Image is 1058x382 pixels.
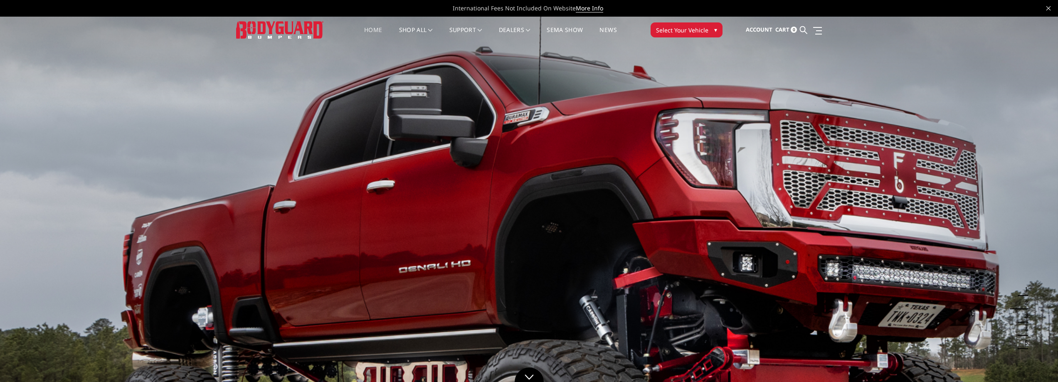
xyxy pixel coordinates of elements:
[775,26,789,33] span: Cart
[656,26,708,35] span: Select Your Vehicle
[547,27,583,43] a: SEMA Show
[576,4,603,12] a: More Info
[1020,323,1028,336] button: 4 of 5
[1020,336,1028,349] button: 5 of 5
[746,19,772,41] a: Account
[791,27,797,33] span: 0
[399,27,433,43] a: shop all
[775,19,797,41] a: Cart 0
[1020,309,1028,323] button: 3 of 5
[515,367,544,382] a: Click to Down
[746,26,772,33] span: Account
[1020,296,1028,309] button: 2 of 5
[714,25,717,34] span: ▾
[651,22,723,37] button: Select Your Vehicle
[1020,283,1028,296] button: 1 of 5
[449,27,482,43] a: Support
[499,27,530,43] a: Dealers
[364,27,382,43] a: Home
[599,27,617,43] a: News
[236,21,323,38] img: BODYGUARD BUMPERS
[1016,342,1058,382] iframe: Chat Widget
